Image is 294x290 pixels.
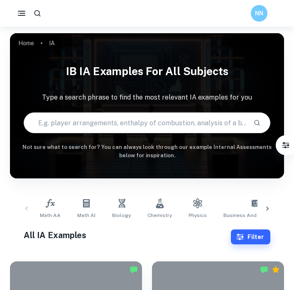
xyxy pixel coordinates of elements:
h6: NN [255,9,264,18]
button: Search [250,116,264,130]
span: Chemistry [147,212,172,219]
span: Math AI [77,212,96,219]
img: Marked [260,266,268,274]
span: Biology [112,212,131,219]
h1: All IA Examples [24,229,231,241]
h6: Not sure what to search for? You can always look through our example Internal Assessments below f... [10,143,284,160]
button: Filter [277,137,294,154]
img: Marked [130,266,138,274]
span: Physics [189,212,207,219]
button: Filter [231,229,270,244]
input: E.g. player arrangements, enthalpy of combustion, analysis of a big city... [24,111,247,134]
div: Premium [272,266,280,274]
p: IA [49,39,55,48]
a: Home [18,37,34,49]
button: NN [251,5,267,22]
span: Math AA [40,212,61,219]
span: Business and Management [223,212,289,219]
h1: IB IA examples for all subjects [10,60,284,83]
p: Type a search phrase to find the most relevant IA examples for you [10,93,284,102]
